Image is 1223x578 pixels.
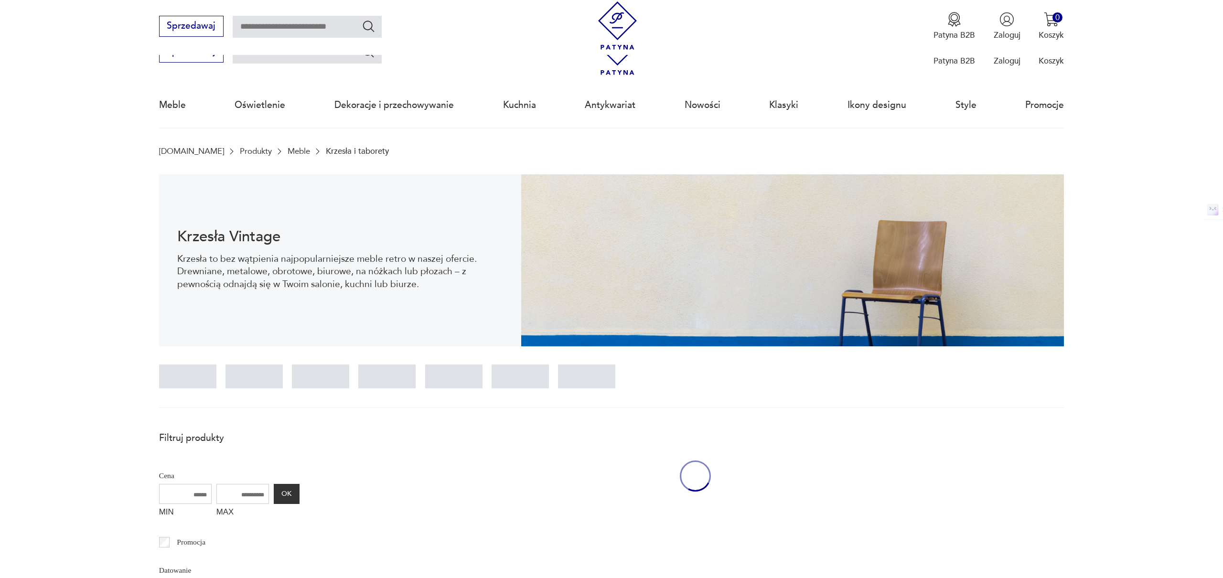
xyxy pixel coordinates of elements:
[240,147,272,156] a: Produkty
[933,12,975,41] a: Ikona medaluPatyna B2B
[216,504,269,522] label: MAX
[159,470,300,482] p: Cena
[334,83,454,127] a: Dekoracje i przechowywanie
[1039,30,1064,41] p: Koszyk
[159,16,224,37] button: Sprzedawaj
[1039,12,1064,41] button: 0Koszyk
[999,12,1014,27] img: Ikonka użytkownika
[159,83,186,127] a: Meble
[503,83,536,127] a: Kuchnia
[685,83,720,127] a: Nowości
[274,484,300,504] button: OK
[177,253,503,290] p: Krzesła to bez wątpienia najpopularniejsze meble retro w naszej ofercie. Drewniane, metalowe, obr...
[159,23,224,31] a: Sprzedawaj
[1052,12,1062,22] div: 0
[585,83,635,127] a: Antykwariat
[680,426,711,526] div: oval-loading
[159,504,212,522] label: MIN
[159,49,224,56] a: Sprzedawaj
[1044,12,1059,27] img: Ikona koszyka
[177,230,503,244] h1: Krzesła Vintage
[994,30,1020,41] p: Zaloguj
[933,30,975,41] p: Patyna B2B
[521,174,1064,346] img: bc88ca9a7f9d98aff7d4658ec262dcea.jpg
[933,55,975,66] p: Patyna B2B
[1039,55,1064,66] p: Koszyk
[288,147,310,156] a: Meble
[994,12,1020,41] button: Zaloguj
[848,83,906,127] a: Ikony designu
[159,432,300,444] p: Filtruj produkty
[326,147,389,156] p: Krzesła i taborety
[235,83,285,127] a: Oświetlenie
[177,536,205,548] p: Promocja
[1025,83,1064,127] a: Promocje
[994,55,1020,66] p: Zaloguj
[955,83,976,127] a: Style
[947,12,962,27] img: Ikona medalu
[362,45,375,59] button: Szukaj
[362,19,375,33] button: Szukaj
[159,564,300,577] p: Datowanie
[159,147,224,156] a: [DOMAIN_NAME]
[933,12,975,41] button: Patyna B2B
[769,83,798,127] a: Klasyki
[593,1,642,50] img: Patyna - sklep z meblami i dekoracjami vintage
